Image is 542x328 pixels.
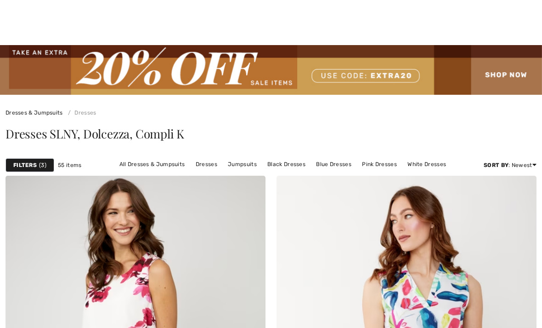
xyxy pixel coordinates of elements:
[6,109,63,116] a: Dresses & Jumpsuits
[58,161,81,169] span: 55 items
[203,170,282,182] a: [PERSON_NAME] Dresses
[6,126,184,142] span: Dresses SLNY, Dolcezza, Compli K
[311,158,356,170] a: Blue Dresses
[484,162,508,168] strong: Sort By
[403,158,451,170] a: White Dresses
[283,170,361,182] a: [PERSON_NAME] Dresses
[64,109,96,116] a: Dresses
[13,161,37,169] strong: Filters
[263,158,310,170] a: Black Dresses
[39,161,46,169] span: 3
[484,161,536,169] div: : Newest
[223,158,261,170] a: Jumpsuits
[191,158,222,170] a: Dresses
[115,158,190,170] a: All Dresses & Jumpsuits
[357,158,401,170] a: Pink Dresses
